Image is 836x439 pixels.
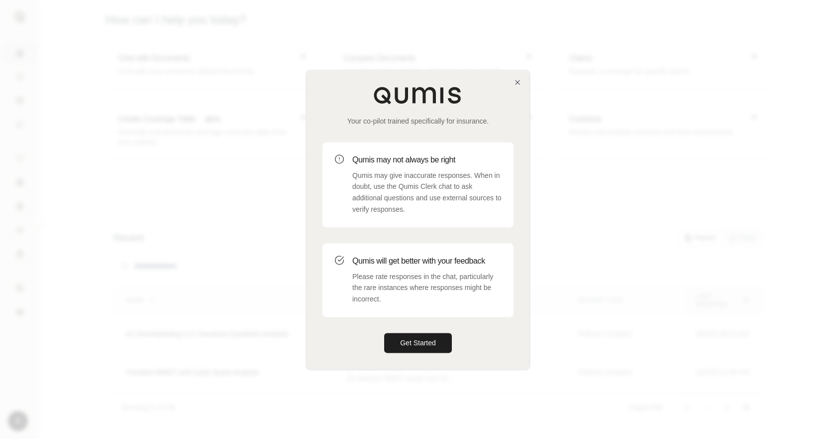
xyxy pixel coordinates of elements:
h3: Qumis may not always be right [352,154,502,166]
h3: Qumis will get better with your feedback [352,255,502,267]
p: Qumis may give inaccurate responses. When in doubt, use the Qumis Clerk chat to ask additional qu... [352,170,502,215]
button: Get Started [384,333,452,353]
p: Your co-pilot trained specifically for insurance. [322,116,514,126]
p: Please rate responses in the chat, particularly the rare instances where responses might be incor... [352,271,502,305]
img: Qumis Logo [373,86,463,104]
